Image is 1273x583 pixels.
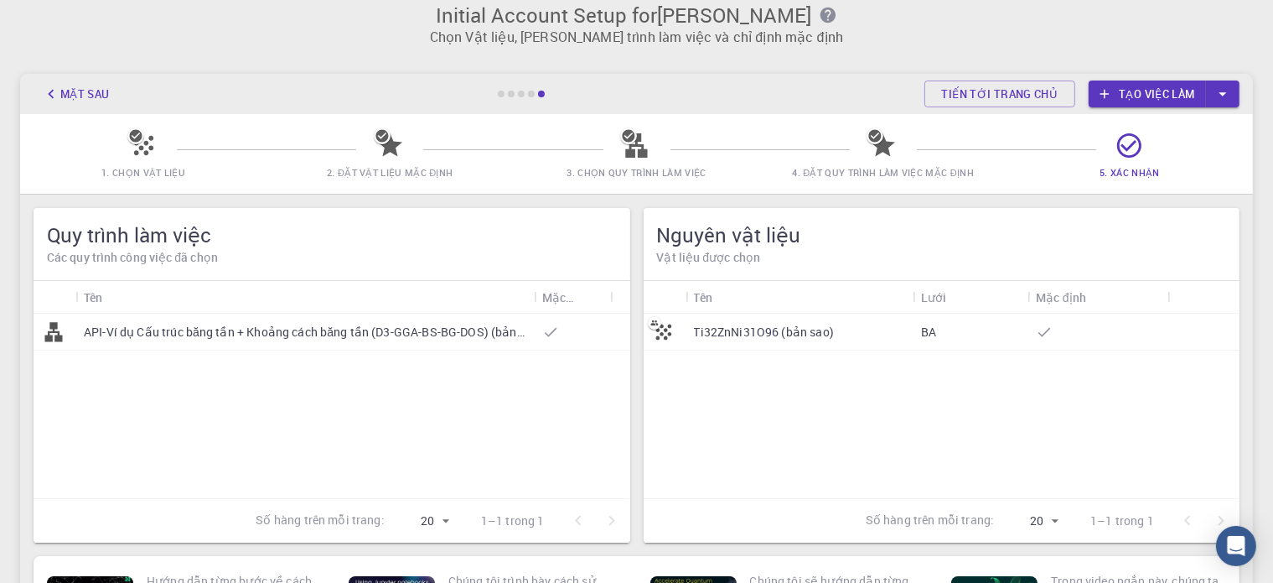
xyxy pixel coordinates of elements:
[256,512,384,528] font: Số hàng trên mỗi trang:
[1089,81,1206,107] a: Tạo việc làm
[712,284,739,310] button: Loại
[542,289,593,305] font: Mặc định
[481,513,545,528] font: 1–1 trong 1
[1216,526,1256,566] div: Mở Intercom Messenger
[686,281,913,314] div: Tên
[792,166,974,179] font: 4. Đặt quy trình làm việc mặc định
[47,221,211,248] font: Quy trình làm việc
[946,284,973,310] button: Loại
[921,324,936,340] font: BA
[36,12,84,27] span: Hỗ trợ
[694,289,712,305] font: Tên
[1100,166,1159,179] font: 5. Xác nhận
[421,513,434,528] font: 20
[657,221,801,248] font: Nguyên vật liệu
[913,281,1027,314] div: Lưới
[567,166,706,179] font: 3. Chọn quy trình làm việc
[1036,289,1086,305] font: Mặc định
[1030,513,1043,528] font: 20
[430,28,843,46] font: Chọn Vật liệu, [PERSON_NAME] trình làm việc và chỉ định mặc định
[101,166,185,179] font: 1. Chọn vật liệu
[575,284,602,310] button: Loại
[327,166,453,179] font: 2. Đặt vật liệu mặc định
[942,86,1058,102] font: Tiến tới trang chủ
[1027,281,1167,314] div: Mặc định
[47,249,218,265] font: Các quy trình công việc đã chọn
[1090,513,1154,528] font: 1–1 trong 1
[30,3,1243,27] h3: Initial Account Setup for [PERSON_NAME]
[84,289,102,305] font: Tên
[102,284,129,310] button: Loại
[694,324,834,340] font: Ti32ZnNi31O96 (bản sao)
[34,81,118,107] button: Mặt sau
[1119,86,1194,102] font: Tạo việc làm
[924,81,1075,107] a: Tiến tới trang chủ
[866,512,994,528] font: Số hàng trên mỗi trang:
[84,324,598,340] font: API-Ví dụ Cấu trúc băng tần + Khoảng cách băng tần (D3-GGA-BS-BG-DOS) (bản sao) (bản sao)
[75,281,534,314] div: Tên
[921,289,947,305] font: Lưới
[657,249,761,265] font: Vật liệu được chọn
[34,281,75,314] div: Biểu tượng
[1086,284,1113,310] button: Loại
[60,86,110,102] font: Mặt sau
[534,281,610,314] div: Mặc định
[644,281,686,314] div: Biểu tượng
